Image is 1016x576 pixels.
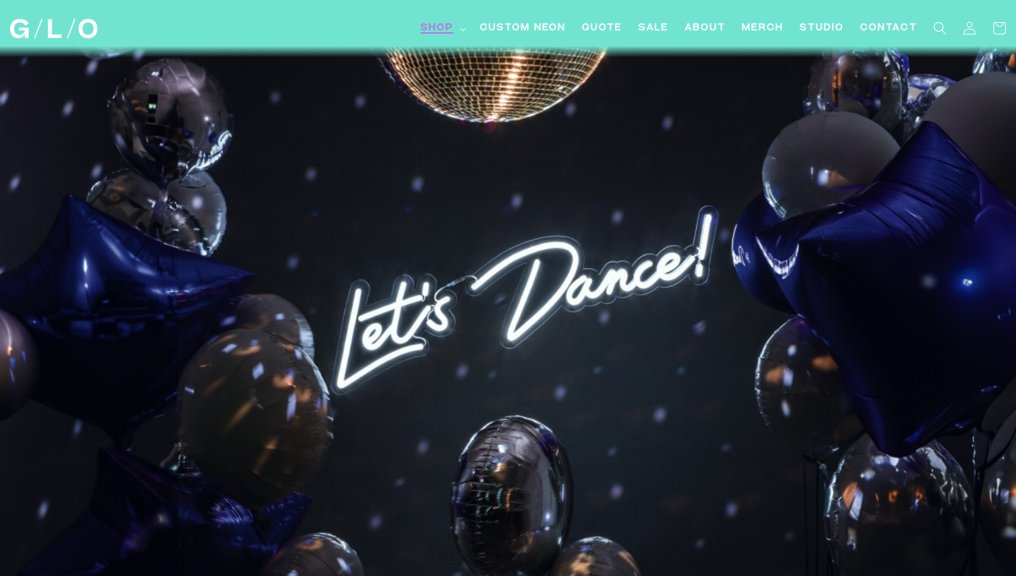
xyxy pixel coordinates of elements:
a: Merch [734,13,792,44]
a: About [677,13,734,44]
span: About [685,22,726,36]
span: Contact [860,22,917,36]
span: Quote [582,22,622,36]
span: Custom Neon [480,22,566,36]
iframe: Chat Widget [774,388,1016,576]
a: Quote [574,13,630,44]
a: Custom Neon [472,13,574,44]
span: SALE [638,22,669,36]
span: Merch [742,22,784,36]
a: GLO Studio [5,14,103,44]
img: GLO Studio [10,19,97,38]
span: Shop [421,22,454,36]
a: Studio [792,13,852,44]
span: Studio [800,22,844,36]
summary: Shop [413,13,472,44]
summary: Search [925,13,955,43]
a: Contact [852,13,925,44]
a: SALE [630,13,677,44]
